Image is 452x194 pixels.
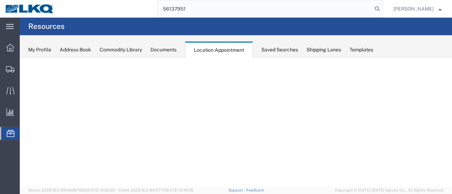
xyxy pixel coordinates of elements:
div: Saved Searches [261,46,298,54]
span: Jason Voyles [393,5,434,13]
span: [DATE] 10:42:29 [87,188,115,192]
iframe: FS Legacy Container [20,57,452,187]
div: Commodity Library [100,46,142,54]
div: Documents [150,46,177,54]
span: Server: 2025.16.0-9544af67660 [28,188,115,192]
h4: Resources [28,18,65,35]
a: Support [228,188,246,192]
div: My Profile [28,46,51,54]
div: Templates [350,46,373,54]
div: Location Appointment [185,42,253,58]
span: Client: 2025.16.0-8fc0770 [118,188,193,192]
div: Address Book [60,46,91,54]
button: [PERSON_NAME] [393,5,442,13]
span: Copyright © [DATE]-[DATE] Agistix Inc., All Rights Reserved [335,187,444,193]
img: logo [5,4,54,14]
div: Shipping Lanes [307,46,341,54]
input: Search for shipment number, reference number [157,0,372,17]
a: Feedback [246,188,264,192]
span: [DATE] 10:40:19 [166,188,193,192]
